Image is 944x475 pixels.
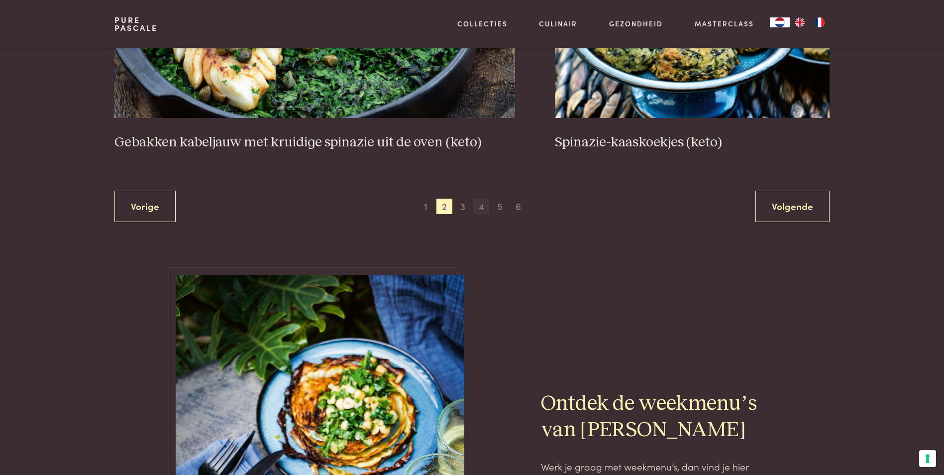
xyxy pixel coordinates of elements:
a: FR [810,17,830,27]
span: 6 [511,199,526,215]
ul: Language list [790,17,830,27]
span: 1 [418,199,434,215]
span: 4 [473,199,489,215]
a: EN [790,17,810,27]
a: PurePascale [114,16,158,32]
a: NL [770,17,790,27]
span: 2 [436,199,452,215]
button: Uw voorkeuren voor toestemming voor trackingtechnologieën [919,450,936,467]
aside: Language selected: Nederlands [770,17,830,27]
a: Volgende [755,191,830,222]
div: Language [770,17,790,27]
h2: Ontdek de weekmenu’s van [PERSON_NAME] [541,391,769,444]
a: Masterclass [695,18,754,29]
h3: Gebakken kabeljauw met kruidige spinazie uit de oven (keto) [114,134,515,151]
span: 3 [455,199,471,215]
a: Gezondheid [609,18,663,29]
a: Culinair [539,18,577,29]
a: Vorige [114,191,176,222]
a: Collecties [457,18,508,29]
h3: Spinazie-kaaskoekjes (keto) [555,134,830,151]
span: 5 [492,199,508,215]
